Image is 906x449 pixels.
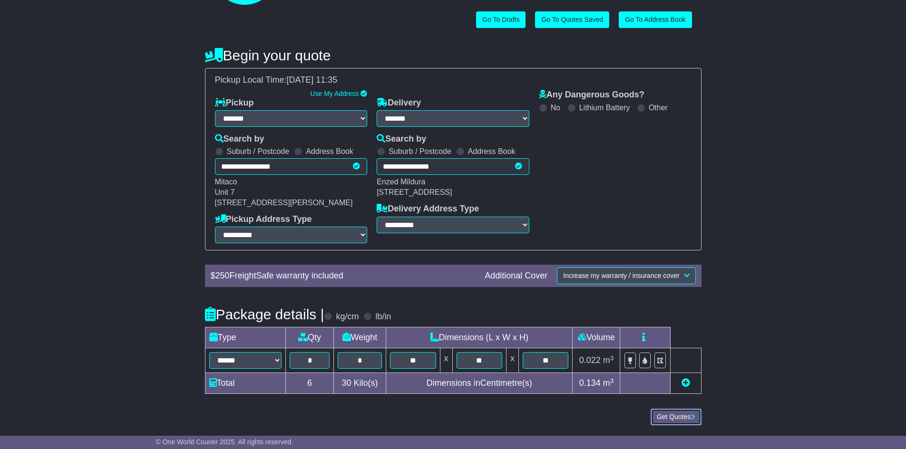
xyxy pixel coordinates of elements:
a: Go To Quotes Saved [535,11,609,28]
label: kg/cm [336,312,359,322]
label: Pickup Address Type [215,214,312,225]
label: Address Book [468,147,516,156]
td: Dimensions in Centimetre(s) [386,373,573,394]
span: Enzed Mildura [377,178,425,186]
td: Total [205,373,286,394]
span: Mitaco [215,178,237,186]
a: Go To Drafts [476,11,526,28]
label: Pickup [215,98,254,108]
td: Volume [573,327,620,348]
td: x [440,348,452,373]
label: Delivery [377,98,421,108]
span: [STREET_ADDRESS] [377,188,452,196]
span: m [603,355,614,365]
td: 6 [286,373,334,394]
a: Go To Address Book [619,11,692,28]
div: $ FreightSafe warranty included [206,271,480,281]
label: Search by [377,134,426,144]
label: lb/in [375,312,391,322]
h4: Package details | [205,306,324,322]
div: Pickup Local Time: [210,75,696,86]
span: Unit 7 [215,188,235,196]
label: Address Book [306,147,353,156]
label: Suburb / Postcode [227,147,290,156]
td: Qty [286,327,334,348]
td: x [506,348,518,373]
span: [STREET_ADDRESS][PERSON_NAME] [215,199,353,207]
td: Type [205,327,286,348]
div: Additional Cover [480,271,552,281]
a: Use My Address [310,90,359,97]
span: 30 [341,378,351,388]
label: Suburb / Postcode [389,147,451,156]
td: Kilo(s) [333,373,386,394]
label: Any Dangerous Goods? [539,90,644,100]
label: Lithium Battery [579,103,630,112]
span: [DATE] 11:35 [287,75,338,85]
a: Add new item [682,378,690,388]
span: m [603,378,614,388]
button: Increase my warranty / insurance cover [557,267,695,284]
label: Other [649,103,668,112]
span: © One World Courier 2025. All rights reserved. [156,438,293,446]
span: 0.022 [579,355,601,365]
sup: 3 [610,354,614,362]
h4: Begin your quote [205,48,701,63]
label: Delivery Address Type [377,204,479,214]
span: 0.134 [579,378,601,388]
span: 250 [215,271,230,280]
label: No [551,103,560,112]
td: Weight [333,327,386,348]
label: Search by [215,134,264,144]
sup: 3 [610,377,614,384]
span: Increase my warranty / insurance cover [563,272,679,279]
td: Dimensions (L x W x H) [386,327,573,348]
button: Get Quotes [651,409,701,425]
